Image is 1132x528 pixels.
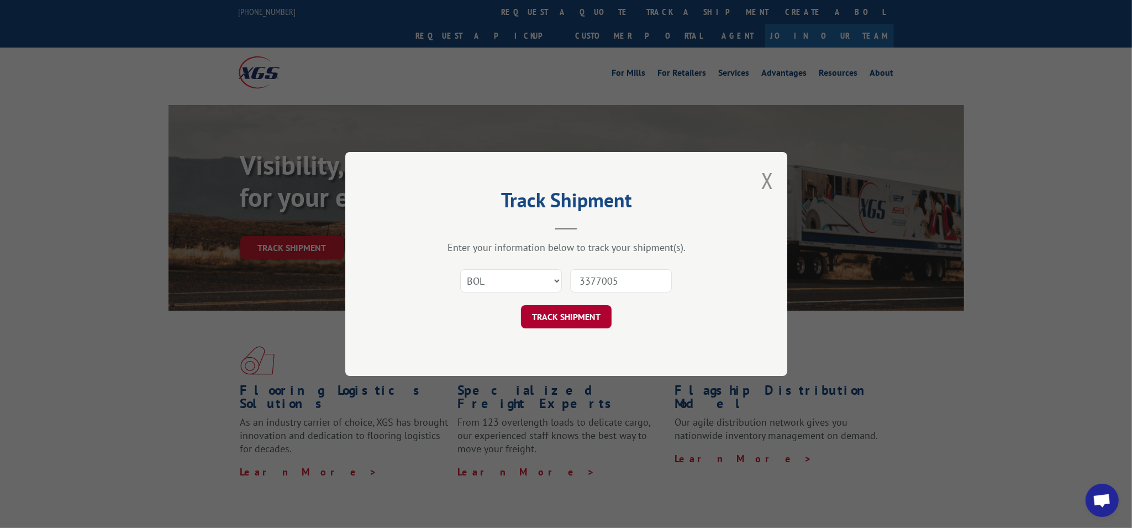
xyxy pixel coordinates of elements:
h2: Track Shipment [401,192,732,213]
div: Open chat [1086,484,1119,517]
button: Close modal [761,166,773,195]
div: Enter your information below to track your shipment(s). [401,241,732,254]
input: Number(s) [570,269,672,292]
button: TRACK SHIPMENT [521,305,612,328]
